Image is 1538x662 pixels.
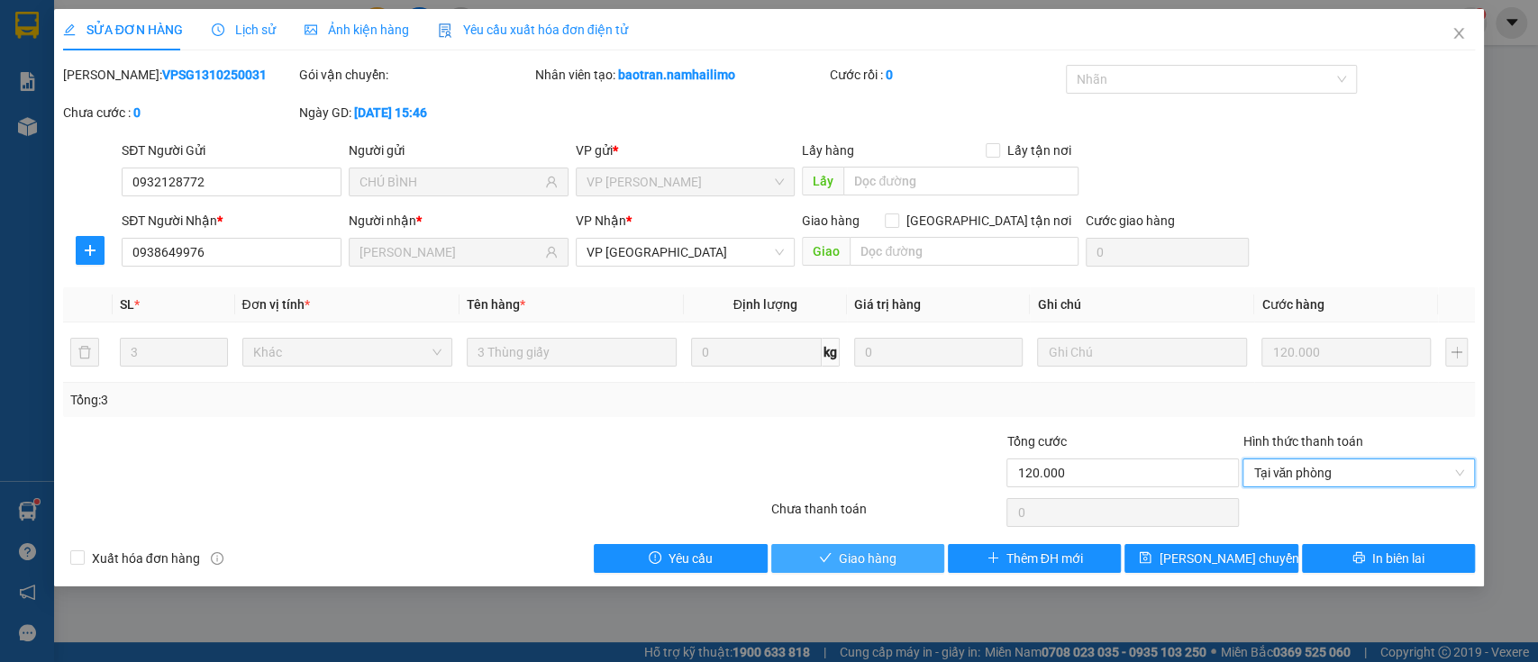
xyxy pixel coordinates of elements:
[305,23,409,37] span: Ảnh kiện hàng
[1000,141,1078,160] span: Lấy tận nơi
[1139,551,1151,566] span: save
[1086,238,1249,267] input: Cước giao hàng
[354,105,427,120] b: [DATE] 15:46
[1253,459,1464,486] span: Tại văn phòng
[802,143,854,158] span: Lấy hàng
[1445,338,1468,367] button: plus
[854,338,1024,367] input: 0
[359,172,541,192] input: Tên người gửi
[63,23,183,37] span: SỬA ĐƠN HÀNG
[63,23,76,36] span: edit
[1037,338,1247,367] input: Ghi Chú
[133,105,141,120] b: 0
[1452,26,1466,41] span: close
[594,544,767,573] button: exclamation-circleYêu cầu
[545,176,558,188] span: user
[1086,213,1175,228] label: Cước giao hàng
[802,237,850,266] span: Giao
[769,499,1006,531] div: Chưa thanh toán
[1352,551,1365,566] span: printer
[1372,549,1424,568] span: In biên lai
[802,167,843,195] span: Lấy
[802,213,860,228] span: Giao hàng
[438,23,628,37] span: Yêu cầu xuất hóa đơn điện tử
[467,297,525,312] span: Tên hàng
[349,211,569,231] div: Người nhận
[1006,549,1083,568] span: Thêm ĐH mới
[212,23,276,37] span: Lịch sử
[587,168,785,195] span: VP Phạm Ngũ Lão
[618,68,735,82] b: baotran.namhailimo
[242,297,310,312] span: Đơn vị tính
[819,551,832,566] span: check
[162,68,267,82] b: VPSG1310250031
[1159,549,1330,568] span: [PERSON_NAME] chuyển hoàn
[211,552,223,565] span: info-circle
[839,549,896,568] span: Giao hàng
[253,339,441,366] span: Khác
[212,23,224,36] span: clock-circle
[359,242,541,262] input: Tên người nhận
[669,549,713,568] span: Yêu cầu
[76,236,105,265] button: plus
[545,246,558,258] span: user
[85,549,207,568] span: Xuất hóa đơn hàng
[1433,9,1484,59] button: Close
[1242,434,1362,449] label: Hình thức thanh toán
[948,544,1121,573] button: plusThêm ĐH mới
[733,297,797,312] span: Định lượng
[830,65,1062,85] div: Cước rồi :
[649,551,661,566] span: exclamation-circle
[1261,297,1324,312] span: Cước hàng
[70,390,595,410] div: Tổng: 3
[63,65,296,85] div: [PERSON_NAME]:
[587,239,785,266] span: VP chợ Mũi Né
[467,338,677,367] input: VD: Bàn, Ghế
[987,551,999,566] span: plus
[438,23,452,38] img: icon
[77,243,104,258] span: plus
[822,338,840,367] span: kg
[122,211,341,231] div: SĐT Người Nhận
[1261,338,1431,367] input: 0
[349,141,569,160] div: Người gửi
[299,65,532,85] div: Gói vận chuyển:
[122,141,341,160] div: SĐT Người Gửi
[1124,544,1297,573] button: save[PERSON_NAME] chuyển hoàn
[843,167,1078,195] input: Dọc đường
[70,338,99,367] button: delete
[850,237,1078,266] input: Dọc đường
[1006,434,1066,449] span: Tổng cước
[854,297,921,312] span: Giá trị hàng
[576,213,626,228] span: VP Nhận
[1302,544,1475,573] button: printerIn biên lai
[299,103,532,122] div: Ngày GD:
[120,297,134,312] span: SL
[1030,287,1254,322] th: Ghi chú
[899,211,1078,231] span: [GEOGRAPHIC_DATA] tận nơi
[886,68,893,82] b: 0
[535,65,826,85] div: Nhân viên tạo:
[771,544,944,573] button: checkGiao hàng
[305,23,317,36] span: picture
[63,103,296,122] div: Chưa cước :
[576,141,796,160] div: VP gửi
